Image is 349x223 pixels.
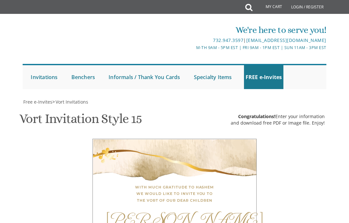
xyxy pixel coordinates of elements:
[238,113,275,119] span: Congratulations!
[55,99,88,105] a: Vort Invitations
[213,37,243,43] a: 732.947.3597
[246,37,326,43] a: [EMAIL_ADDRESS][DOMAIN_NAME]
[106,184,243,204] div: With much gratitude to Hashem We would like to invite you to The vort of our dear children
[192,65,234,89] a: Specialty Items
[23,99,52,105] a: Free e-Invites
[29,65,59,89] a: Invitations
[56,99,88,105] span: Vort Invitations
[252,1,287,14] a: My Cart
[70,65,97,89] a: Benchers
[231,113,325,120] div: Enter your information
[124,36,326,44] div: |
[107,65,182,89] a: Informals / Thank You Cards
[124,24,326,36] div: We're here to serve you!
[231,120,325,126] div: and download free PDF or Image file. Enjoy!
[124,44,326,51] div: M-Th 9am - 5pm EST | Fri 9am - 1pm EST | Sun 11am - 3pm EST
[19,112,142,131] h1: Vort Invitation Style 15
[244,65,284,89] a: FREE e-Invites
[52,99,88,105] span: >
